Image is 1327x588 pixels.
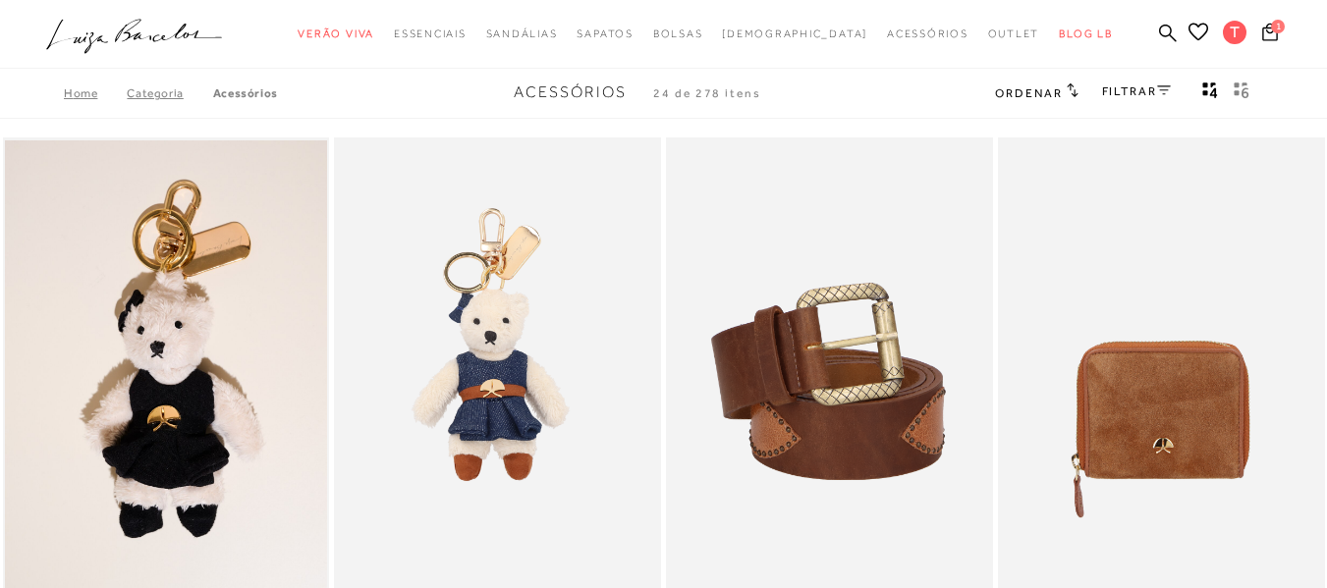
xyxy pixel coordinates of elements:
[394,16,467,52] a: noSubCategoriesText
[988,16,1040,52] a: noSubCategoriesText
[394,27,467,39] span: Essenciais
[577,27,633,39] span: Sapatos
[1196,80,1224,106] button: Mostrar 4 produtos por linha
[1059,16,1112,52] a: BLOG LB
[1102,84,1171,98] a: FILTRAR
[298,27,374,39] span: Verão Viva
[653,27,703,39] span: Bolsas
[486,16,558,52] a: noSubCategoriesText
[514,83,627,101] span: Acessórios
[653,86,761,100] span: 24 de 278 itens
[887,16,968,52] a: noSubCategoriesText
[1059,27,1112,39] span: BLOG LB
[653,16,703,52] a: noSubCategoriesText
[577,16,633,52] a: noSubCategoriesText
[1256,22,1284,48] button: 1
[722,16,867,52] a: noSubCategoriesText
[64,86,127,100] a: Home
[722,27,867,39] span: [DEMOGRAPHIC_DATA]
[298,16,374,52] a: noSubCategoriesText
[988,27,1040,39] span: Outlet
[995,86,1062,100] span: Ordenar
[1223,21,1246,44] span: T
[887,27,968,39] span: Acessórios
[213,86,278,100] a: Acessórios
[127,86,212,100] a: Categoria
[486,27,558,39] span: Sandálias
[1214,20,1256,50] button: T
[1228,80,1255,106] button: gridText6Desc
[1271,20,1285,33] span: 1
